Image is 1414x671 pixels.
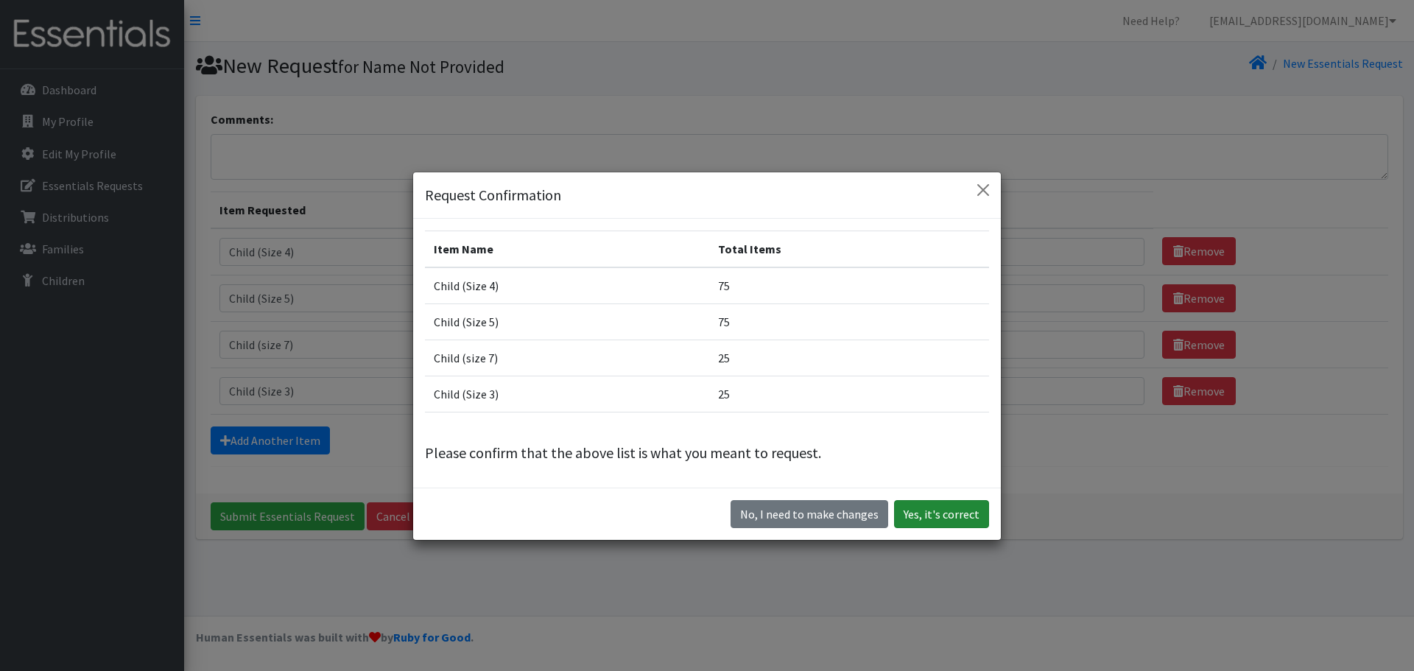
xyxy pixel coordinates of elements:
td: 75 [709,267,989,304]
td: 25 [709,376,989,412]
td: 25 [709,340,989,376]
button: Yes, it's correct [894,500,989,528]
th: Total Items [709,231,989,268]
button: No I need to make changes [731,500,888,528]
p: Please confirm that the above list is what you meant to request. [425,442,989,464]
button: Close [971,178,995,202]
td: Child (Size 5) [425,304,709,340]
h5: Request Confirmation [425,184,561,206]
td: Child (Size 3) [425,376,709,412]
th: Item Name [425,231,709,268]
td: Child (size 7) [425,340,709,376]
td: Child (Size 4) [425,267,709,304]
td: 75 [709,304,989,340]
